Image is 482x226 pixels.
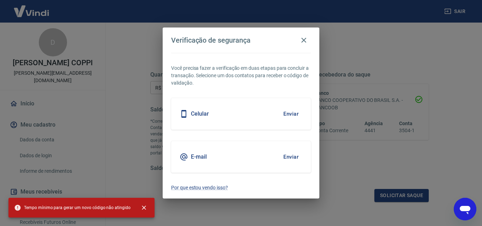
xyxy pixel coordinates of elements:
[279,106,302,121] button: Enviar
[191,110,209,117] h5: Celular
[14,204,131,211] span: Tempo mínimo para gerar um novo código não atingido
[171,65,311,87] p: Você precisa fazer a verificação em duas etapas para concluir a transação. Selecione um dos conta...
[279,149,302,164] button: Enviar
[136,200,152,215] button: close
[454,198,476,220] iframe: Botão para abrir a janela de mensagens, conversa em andamento
[171,36,251,44] h4: Verificação de segurança
[191,153,207,160] h5: E-mail
[171,184,311,191] a: Por que estou vendo isso?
